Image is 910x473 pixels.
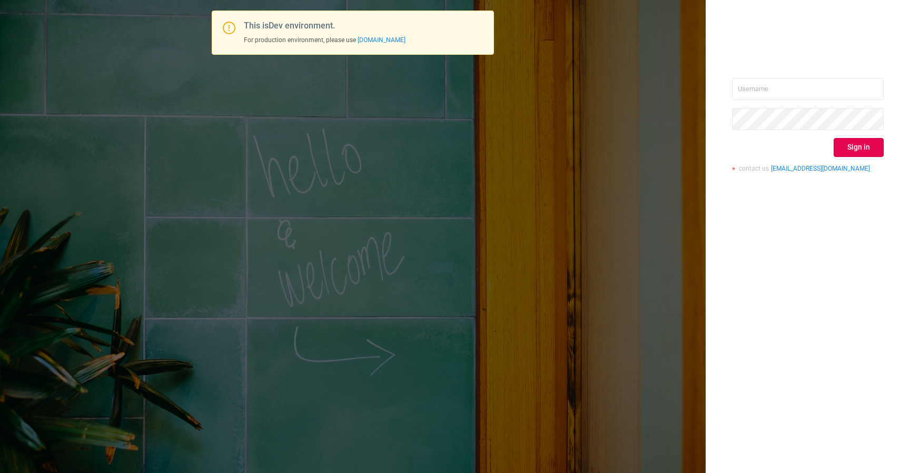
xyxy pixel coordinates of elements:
button: Sign in [834,138,884,157]
i: icon: exclamation-circle [223,22,235,34]
span: For production environment, please use [244,36,405,44]
a: [DOMAIN_NAME] [358,36,405,44]
span: contact us [739,165,769,172]
input: Username [732,78,884,100]
a: [EMAIL_ADDRESS][DOMAIN_NAME] [771,165,870,172]
span: This is Dev environment. [244,21,335,31]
